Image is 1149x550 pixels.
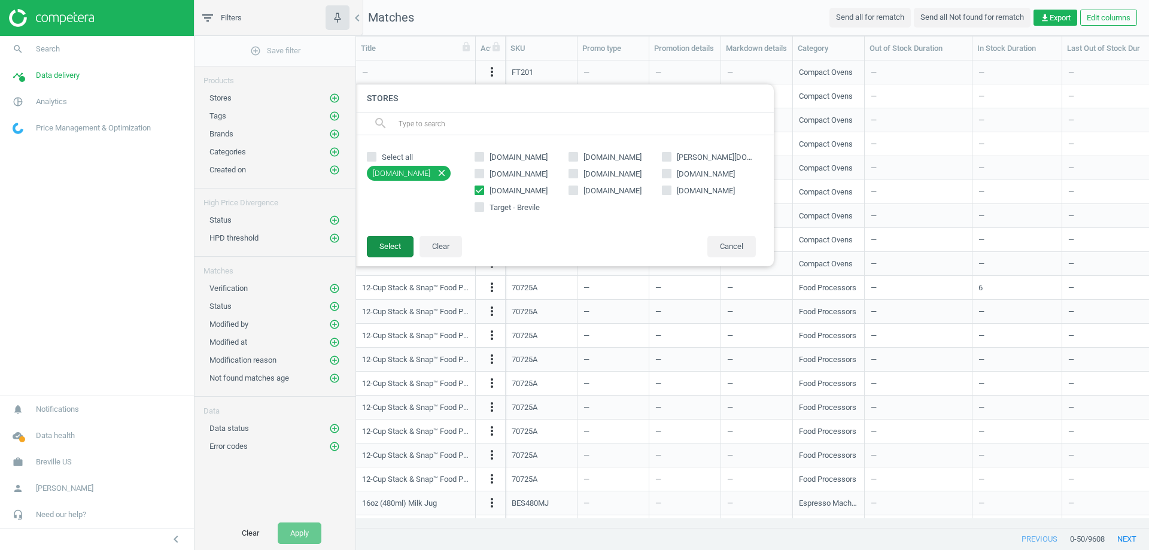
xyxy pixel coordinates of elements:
span: Stores [209,93,232,102]
span: Tags [209,111,226,120]
button: add_circle_outline [329,372,341,384]
span: Breville US [36,457,72,467]
i: add_circle_outline [329,319,340,330]
span: Not found matches age [209,373,289,382]
i: add_circle_outline [329,423,340,434]
span: Filters [221,13,242,23]
button: Apply [278,522,321,544]
span: Data health [36,430,75,441]
button: add_circle_outline [329,92,341,104]
i: pie_chart_outlined [7,90,29,113]
i: add_circle_outline [329,301,340,312]
h4: Stores [355,84,774,113]
button: add_circle_outline [329,128,341,140]
span: Search [36,44,60,54]
span: Modified at [209,338,247,347]
span: Analytics [36,96,67,107]
i: add_circle_outline [329,233,340,244]
i: add_circle_outline [250,45,261,56]
span: Brands [209,129,233,138]
span: Verification [209,284,248,293]
i: add_circle_outline [329,283,340,294]
button: add_circle_outlineSave filter [194,39,355,63]
i: add_circle_outline [329,441,340,452]
button: add_circle_outline [329,354,341,366]
i: add_circle_outline [329,111,340,121]
button: Clear [229,522,272,544]
button: add_circle_outline [329,164,341,176]
i: add_circle_outline [329,129,340,139]
i: person [7,477,29,500]
button: add_circle_outline [329,146,341,158]
i: add_circle_outline [329,215,340,226]
div: High Price Divergence [194,189,355,208]
button: add_circle_outline [329,214,341,226]
i: chevron_left [169,532,183,546]
i: add_circle_outline [329,337,340,348]
span: Data status [209,424,249,433]
span: Modification reason [209,355,276,364]
span: Notifications [36,404,79,415]
i: add_circle_outline [329,355,340,366]
i: add_circle_outline [329,93,340,104]
button: add_circle_outline [329,440,341,452]
img: wGWNvw8QSZomAAAAABJRU5ErkJggg== [13,123,23,134]
i: work [7,451,29,473]
span: Categories [209,147,246,156]
span: Modified by [209,320,248,329]
div: Data [194,397,355,417]
span: Status [209,215,232,224]
i: chevron_left [350,11,364,25]
i: add_circle_outline [329,373,340,384]
i: cloud_done [7,424,29,447]
button: add_circle_outline [329,300,341,312]
button: add_circle_outline [329,423,341,434]
button: add_circle_outline [329,282,341,294]
button: chevron_left [161,531,191,547]
button: add_circle_outline [329,318,341,330]
i: filter_list [200,11,215,25]
img: ajHJNr6hYgQAAAAASUVORK5CYII= [9,9,94,27]
div: Products [194,66,355,86]
i: add_circle_outline [329,165,340,175]
span: Status [209,302,232,311]
span: HPD threshold [209,233,259,242]
i: notifications [7,398,29,421]
span: Save filter [250,45,300,56]
span: Price Management & Optimization [36,123,151,133]
span: Error codes [209,442,248,451]
i: add_circle_outline [329,147,340,157]
i: search [7,38,29,60]
button: add_circle_outline [329,232,341,244]
span: [PERSON_NAME] [36,483,93,494]
i: timeline [7,64,29,87]
div: Matches [194,257,355,276]
button: add_circle_outline [329,110,341,122]
button: add_circle_outline [329,336,341,348]
span: Created on [209,165,246,174]
span: Data delivery [36,70,80,81]
span: Need our help? [36,509,86,520]
i: headset_mic [7,503,29,526]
